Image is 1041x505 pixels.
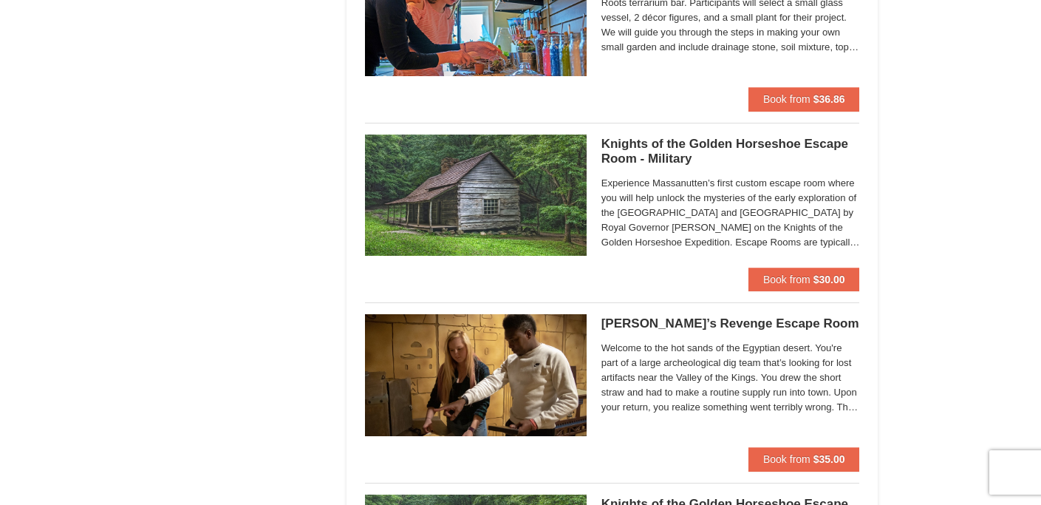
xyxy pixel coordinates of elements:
[601,137,860,166] h5: Knights of the Golden Horseshoe Escape Room - Military
[748,268,860,291] button: Book from $30.00
[813,274,845,285] strong: $30.00
[601,176,860,250] span: Experience Massanutten’s first custom escape room where you will help unlock the mysteries of the...
[748,447,860,471] button: Book from $35.00
[763,274,810,285] span: Book from
[365,135,587,256] img: 6619913-501-6e8caf1d.jpg
[365,314,587,435] img: 6619913-405-76dfcace.jpg
[763,93,810,105] span: Book from
[813,93,845,105] strong: $36.86
[748,87,860,111] button: Book from $36.86
[601,316,860,331] h5: [PERSON_NAME]’s Revenge Escape Room
[813,453,845,465] strong: $35.00
[763,453,810,465] span: Book from
[601,341,860,415] span: Welcome to the hot sands of the Egyptian desert. You're part of a large archeological dig team th...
